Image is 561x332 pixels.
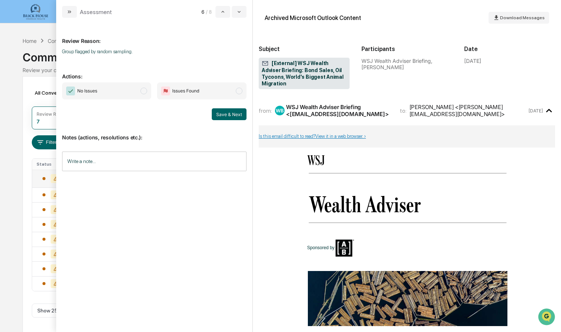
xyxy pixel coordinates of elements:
[297,173,518,223] img: Wealth Advisor
[18,3,53,20] img: logo
[7,132,13,138] div: 🖐️
[262,60,347,87] span: [External] WSJ Wealth Adviser Briefing: Bond Sales, Oil Tycoons, World's Biggest Animal Migration
[23,67,539,73] div: Review your communication records across channels
[37,111,72,117] div: Review Required
[7,93,19,105] img: Robert Macaulay
[315,133,366,139] span: View it in a web browser. ›
[7,56,21,70] img: 1746055101610-c473b297-6a78-478c-a979-82029cc54cd1
[7,82,50,88] div: Past conversations
[464,45,555,52] h2: Date
[7,146,13,152] div: 🔎
[23,100,60,106] span: [PERSON_NAME]
[126,58,135,67] button: Start new chat
[361,58,452,70] div: WSJ Wealth Adviser Briefing, [PERSON_NAME]
[115,80,135,89] button: See all
[259,107,272,114] span: from:
[286,104,391,118] div: WSJ Wealth Adviser Briefing <[EMAIL_ADDRESS][DOMAIN_NAME]>
[48,38,108,44] div: Communications Archive
[37,118,40,125] div: 7
[259,45,350,52] h2: Subject
[62,64,246,79] p: Actions:
[161,87,170,95] img: Flag
[212,108,246,120] button: Save & Next
[464,58,481,64] div: [DATE]
[65,100,81,106] span: [DATE]
[23,38,37,44] div: Home
[62,49,246,54] p: Group flagged by random sampling.
[15,131,48,138] span: Preclearance
[409,104,527,118] div: [PERSON_NAME] <[PERSON_NAME][EMAIL_ADDRESS][DOMAIN_NAME]>
[400,107,407,114] span: to:
[537,308,557,328] iframe: Open customer support
[275,106,285,115] div: WB
[307,245,334,250] span: Sponsored by
[16,56,29,70] img: 8933085812038_c878075ebb4cc5468115_72.jpg
[74,163,89,169] span: Pylon
[361,45,452,52] h2: Participants
[32,87,88,99] div: All Conversations
[500,15,545,20] span: Download Messages
[80,9,112,16] div: Assessment
[33,56,121,64] div: Start new chat
[489,12,549,24] button: Download Messages
[62,125,246,140] p: Notes (actions, resolutions etc.):
[54,132,59,138] div: 🗄️
[15,145,47,152] span: Data Lookup
[201,9,204,15] span: 6
[33,64,102,70] div: We're available if you need us!
[23,45,539,64] div: Communications Archive
[51,128,95,141] a: 🗄️Attestations
[52,163,89,169] a: Powered byPylon
[172,87,199,95] span: Issues Found
[7,15,135,27] p: How can we help?
[61,100,64,106] span: •
[4,128,51,141] a: 🖐️Preclearance
[77,87,97,95] span: No Issues
[4,142,50,155] a: 🔎Data Lookup
[306,154,326,166] img: The Wall Street Journal logo
[66,87,75,95] img: Checkmark
[61,131,92,138] span: Attestations
[528,108,543,114] time: Tuesday, September 9, 2025 at 6:38:35 AM
[206,9,214,15] span: / 8
[62,29,246,44] p: Review Reason:
[259,133,366,139] a: Is this email difficult to read?View it in a web browser. ›
[32,135,64,149] button: Filters
[32,159,71,170] th: Status
[265,14,361,21] div: Archived Microsoft Outlook Content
